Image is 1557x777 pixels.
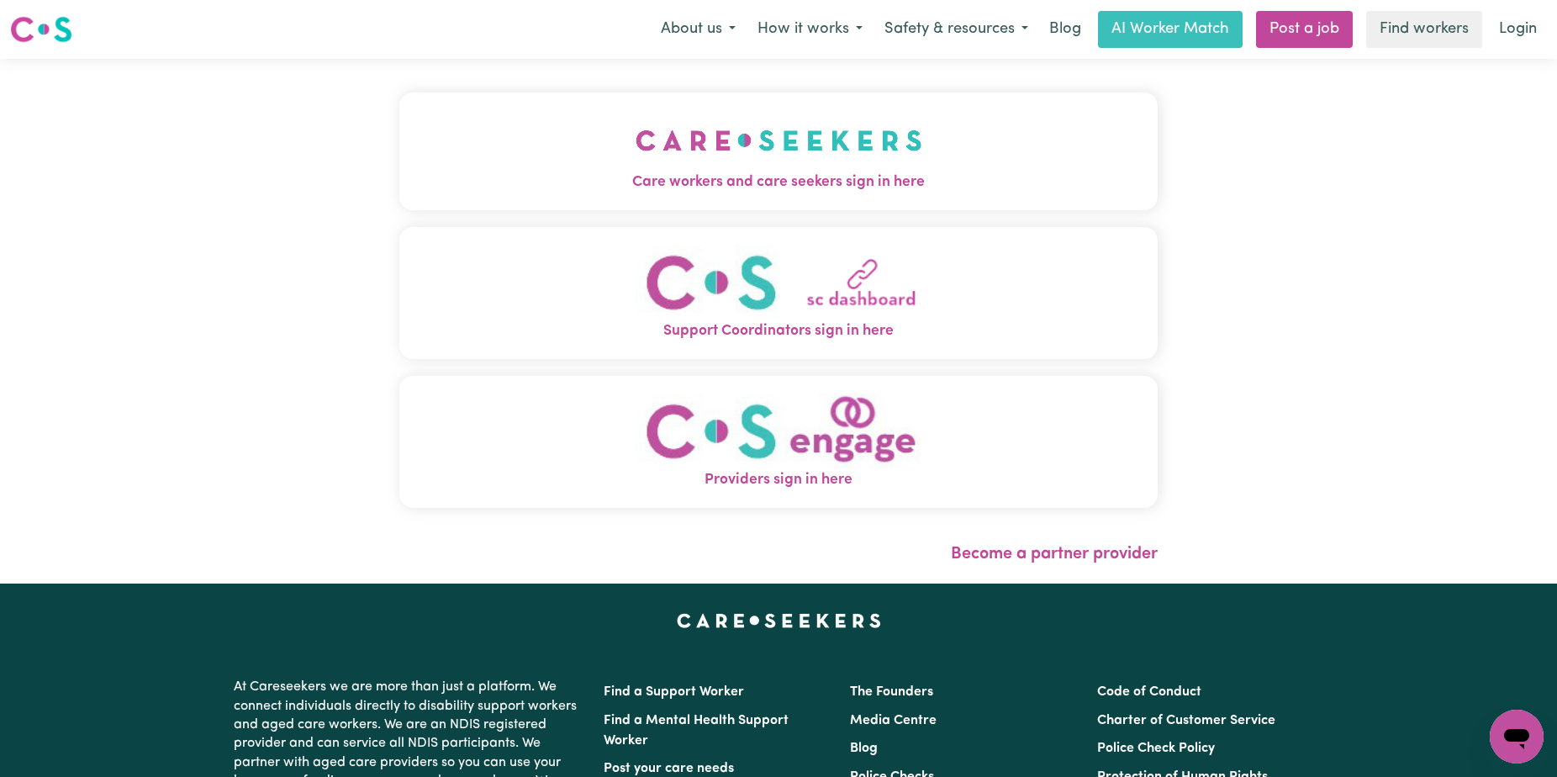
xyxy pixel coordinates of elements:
[1039,11,1091,48] a: Blog
[399,227,1158,359] button: Support Coordinators sign in here
[1256,11,1353,48] a: Post a job
[1097,742,1215,755] a: Police Check Policy
[10,10,72,49] a: Careseekers logo
[399,92,1158,210] button: Care workers and care seekers sign in here
[850,714,937,727] a: Media Centre
[1097,714,1275,727] a: Charter of Customer Service
[604,685,744,699] a: Find a Support Worker
[1097,685,1201,699] a: Code of Conduct
[951,546,1158,563] a: Become a partner provider
[874,12,1039,47] button: Safety & resources
[399,469,1158,491] span: Providers sign in here
[747,12,874,47] button: How it works
[1366,11,1482,48] a: Find workers
[399,172,1158,193] span: Care workers and care seekers sign in here
[10,14,72,45] img: Careseekers logo
[677,614,881,627] a: Careseekers home page
[1490,710,1544,764] iframe: Button to launch messaging window
[604,762,734,775] a: Post your care needs
[850,742,878,755] a: Blog
[650,12,747,47] button: About us
[850,685,933,699] a: The Founders
[1489,11,1547,48] a: Login
[1098,11,1243,48] a: AI Worker Match
[399,376,1158,508] button: Providers sign in here
[399,320,1158,342] span: Support Coordinators sign in here
[604,714,789,748] a: Find a Mental Health Support Worker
